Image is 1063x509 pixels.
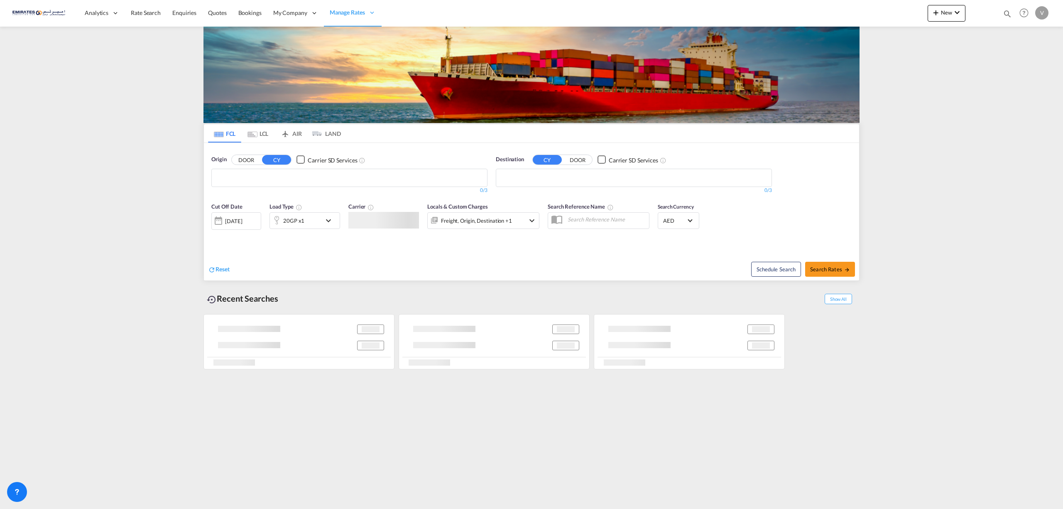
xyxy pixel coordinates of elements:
md-icon: icon-information-outline [296,204,302,210]
md-icon: icon-chevron-down [952,7,962,17]
span: Search Currency [658,204,694,210]
div: 0/3 [211,187,487,194]
div: icon-refreshReset [208,265,230,274]
div: Carrier SD Services [609,156,658,164]
md-chips-wrap: Chips container with autocompletion. Enter the text area, type text to search, and then use the u... [500,169,584,184]
span: Quotes [208,9,226,16]
span: Origin [211,155,226,164]
span: Search Reference Name [548,203,614,210]
span: Reset [216,265,230,272]
md-select: Select Currency: د.إ AEDUnited Arab Emirates Dirham [662,214,695,226]
div: Freight Origin Destination Factory Stuffingicon-chevron-down [427,212,539,229]
md-icon: icon-plus 400-fg [931,7,941,17]
md-icon: icon-refresh [208,266,216,273]
span: Destination [496,155,524,164]
span: Cut Off Date [211,203,242,210]
span: Show All [825,294,852,304]
span: Search Rates [810,266,850,272]
md-datepicker: Select [211,229,218,240]
button: icon-plus 400-fgNewicon-chevron-down [928,5,965,22]
md-icon: Unchecked: Search for CY (Container Yard) services for all selected carriers.Checked : Search for... [359,157,365,163]
md-icon: icon-magnify [1003,9,1012,18]
button: DOOR [232,155,261,165]
span: AED [663,217,686,224]
md-icon: icon-chevron-down [527,215,537,225]
img: c67187802a5a11ec94275b5db69a26e6.png [12,4,69,22]
md-checkbox: Checkbox No Ink [598,155,658,164]
div: V [1035,6,1048,20]
input: Search Reference Name [563,213,649,226]
div: Freight Origin Destination Factory Stuffing [441,215,512,226]
div: [DATE] [211,212,261,229]
md-icon: The selected Trucker/Carrierwill be displayed in the rate results If the rates are from another f... [367,204,374,210]
md-icon: Unchecked: Search for CY (Container Yard) services for all selected carriers.Checked : Search for... [660,157,666,163]
img: LCL+%26+FCL+BACKGROUND.png [203,27,860,123]
button: CY [533,155,562,165]
span: Bookings [238,9,262,16]
span: Analytics [85,9,108,17]
md-tab-item: AIR [274,124,308,143]
span: Load Type [269,203,302,210]
span: Manage Rates [330,8,365,17]
md-tab-item: LAND [308,124,341,143]
span: Help [1017,6,1031,20]
div: Carrier SD Services [308,156,357,164]
md-icon: icon-chevron-down [323,215,338,225]
md-icon: Your search will be saved by the below given name [607,204,614,210]
md-chips-wrap: Chips container with autocompletion. Enter the text area, type text to search, and then use the u... [216,169,299,184]
md-pagination-wrapper: Use the left and right arrow keys to navigate between tabs [208,124,341,143]
span: My Company [273,9,307,17]
div: 20GP x1 [283,215,304,226]
button: CY [262,155,291,165]
button: DOOR [563,155,592,165]
button: Search Ratesicon-arrow-right [805,261,855,276]
md-tab-item: FCL [208,124,241,143]
span: New [931,9,962,16]
div: icon-magnify [1003,9,1012,22]
span: Rate Search [131,9,161,16]
md-checkbox: Checkbox No Ink [296,155,357,164]
md-icon: icon-airplane [280,129,290,135]
div: OriginDOOR CY Checkbox No InkUnchecked: Search for CY (Container Yard) services for all selected ... [204,143,859,280]
span: Carrier [348,203,374,210]
md-icon: icon-arrow-right [844,267,850,273]
div: 0/3 [496,187,772,194]
button: Note: By default Schedule search will only considerorigin ports, destination ports and cut off da... [751,261,801,276]
span: Enquiries [172,9,196,16]
md-icon: icon-backup-restore [207,295,217,305]
div: 20GP x1icon-chevron-down [269,212,340,229]
div: Help [1017,6,1035,21]
div: Recent Searches [203,289,282,308]
span: Locals & Custom Charges [427,203,488,210]
md-tab-item: LCL [241,124,274,143]
div: [DATE] [225,217,242,225]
